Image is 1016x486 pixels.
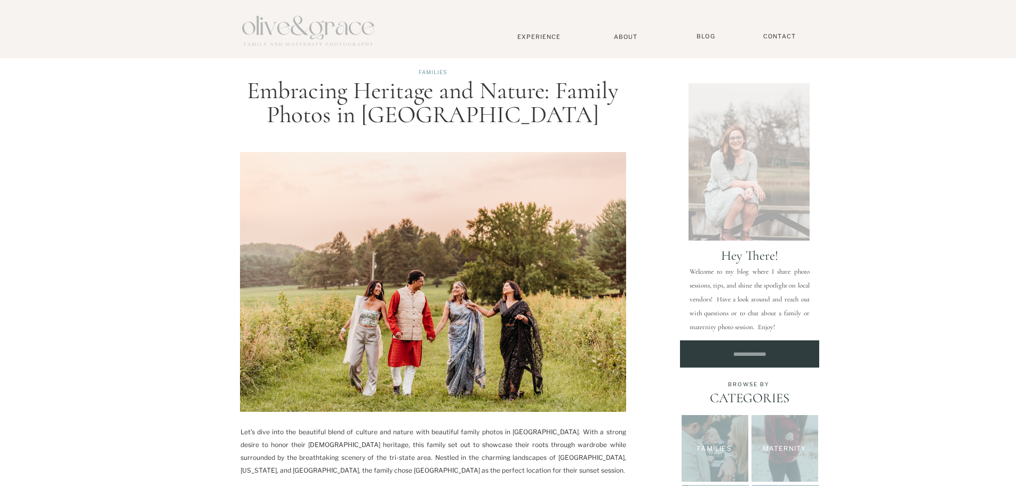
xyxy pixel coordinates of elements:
[682,444,748,453] a: Families
[754,444,815,455] a: Maternity
[240,152,626,412] img: Family of four walking together featured in post about family photos in Brandywine Valley
[758,33,801,41] a: Contact
[689,248,810,260] p: Hey there!
[241,426,626,477] p: Let’s dive into the beautiful blend of culture and nature with beautiful family photos in [GEOGRA...
[504,33,574,41] a: Experience
[691,390,808,406] p: CATEGORIES
[702,381,796,387] p: browse by
[693,33,719,41] a: BLOG
[243,78,623,126] h1: Embracing Heritage and Nature: Family Photos in [GEOGRAPHIC_DATA]
[690,265,810,329] p: Welcome to my blog where I share photo sessions, tips, and shine the spotlight on local vendors! ...
[610,33,642,40] a: About
[419,69,447,75] a: Families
